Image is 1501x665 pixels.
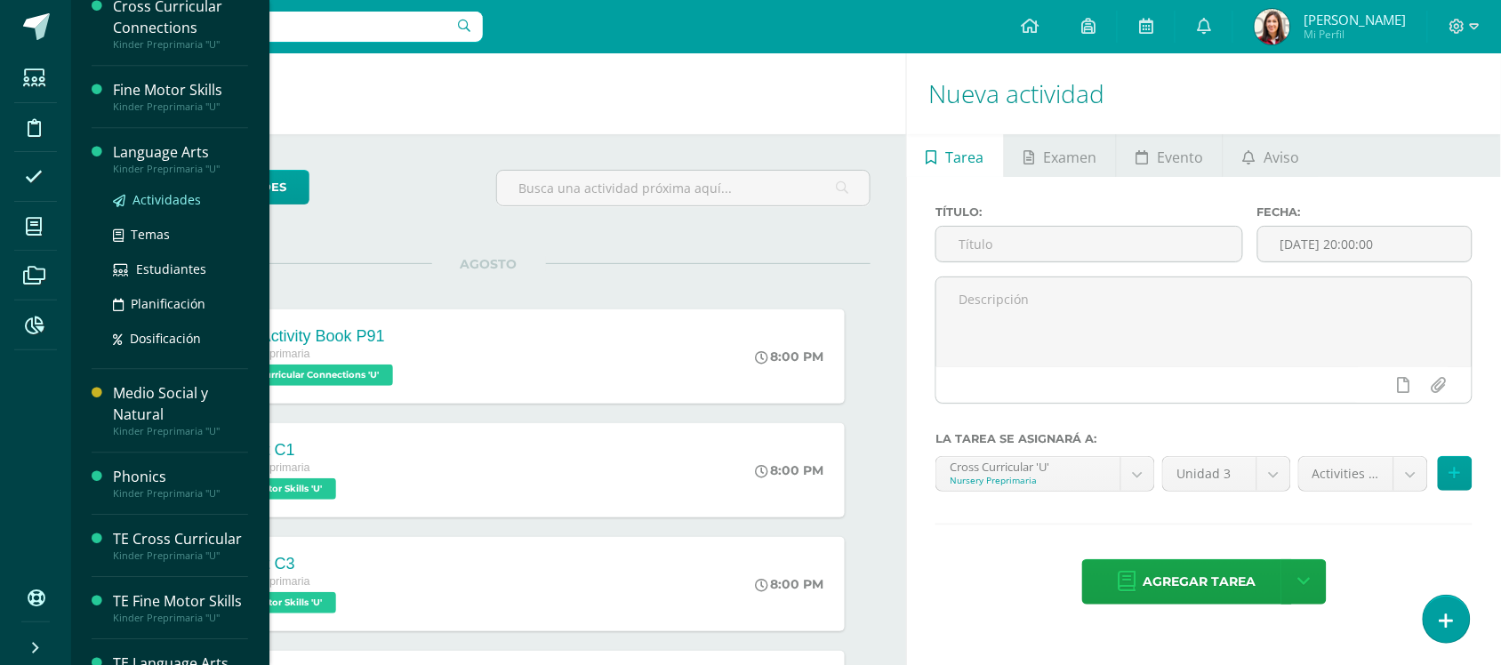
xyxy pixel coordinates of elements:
[92,53,885,134] h1: Actividades
[113,189,248,210] a: Actividades
[113,293,248,314] a: Planificación
[217,478,336,500] span: Fine Motor Skills 'U'
[950,457,1107,474] div: Cross Curricular 'U'
[113,549,248,562] div: Kinder Preprimaria "U"
[217,555,341,573] div: Booklet C3
[113,425,248,437] div: Kinder Preprimaria "U"
[113,224,248,244] a: Temas
[1224,134,1319,177] a: Aviso
[907,134,1003,177] a: Tarea
[131,295,205,312] span: Planificación
[1264,136,1299,179] span: Aviso
[1312,457,1380,491] span: Activities (60.0%)
[1176,457,1243,491] span: Unidad 3
[755,349,823,365] div: 8:00 PM
[113,142,248,175] a: Language ArtsKinder Preprimaria "U"
[946,136,984,179] span: Tarea
[1043,136,1096,179] span: Examen
[113,142,248,163] div: Language Arts
[113,612,248,624] div: Kinder Preprimaria "U"
[113,529,248,549] div: TE Cross Curricular
[1157,136,1203,179] span: Evento
[113,100,248,113] div: Kinder Preprimaria "U"
[755,576,823,592] div: 8:00 PM
[113,467,248,487] div: Phonics
[113,591,248,624] a: TE Fine Motor SkillsKinder Preprimaria "U"
[217,365,393,386] span: Cross Curricular Connections 'U'
[755,462,823,478] div: 8:00 PM
[935,205,1242,219] label: Título:
[1117,134,1223,177] a: Evento
[1304,27,1406,42] span: Mi Perfil
[936,227,1241,261] input: Título
[113,38,248,51] div: Kinder Preprimaria "U"
[113,383,248,437] a: Medio Social y NaturalKinder Preprimaria "U"
[113,529,248,562] a: TE Cross CurricularKinder Preprimaria "U"
[1257,205,1473,219] label: Fecha:
[1005,134,1116,177] a: Examen
[1258,227,1472,261] input: Fecha de entrega
[1163,457,1290,491] a: Unidad 3
[928,53,1480,134] h1: Nueva actividad
[113,467,248,500] a: PhonicsKinder Preprimaria "U"
[131,226,170,243] span: Temas
[132,191,201,208] span: Actividades
[497,171,871,205] input: Busca una actividad próxima aquí...
[432,256,546,272] span: AGOSTO
[130,330,201,347] span: Dosificación
[113,487,248,500] div: Kinder Preprimaria "U"
[1304,11,1406,28] span: [PERSON_NAME]
[936,457,1154,491] a: Cross Curricular 'U'Nursery Preprimaria
[113,591,248,612] div: TE Fine Motor Skills
[136,260,206,277] span: Estudiantes
[113,259,248,279] a: Estudiantes
[217,592,336,613] span: Fine Motor Skills 'U'
[1255,9,1290,44] img: 7f0a03d709fdbe87b17eaa2394b75382.png
[113,328,248,349] a: Dosificación
[935,432,1473,445] label: La tarea se asignará a:
[217,327,397,346] div: 08.05 Activity Book P91
[113,80,248,100] div: Fine Motor Skills
[950,474,1107,486] div: Nursery Preprimaria
[113,80,248,113] a: Fine Motor SkillsKinder Preprimaria "U"
[217,441,341,460] div: Booklet C1
[1299,457,1427,491] a: Activities (60.0%)
[113,163,248,175] div: Kinder Preprimaria "U"
[113,383,248,424] div: Medio Social y Natural
[83,12,483,42] input: Busca un usuario...
[1144,560,1256,604] span: Agregar tarea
